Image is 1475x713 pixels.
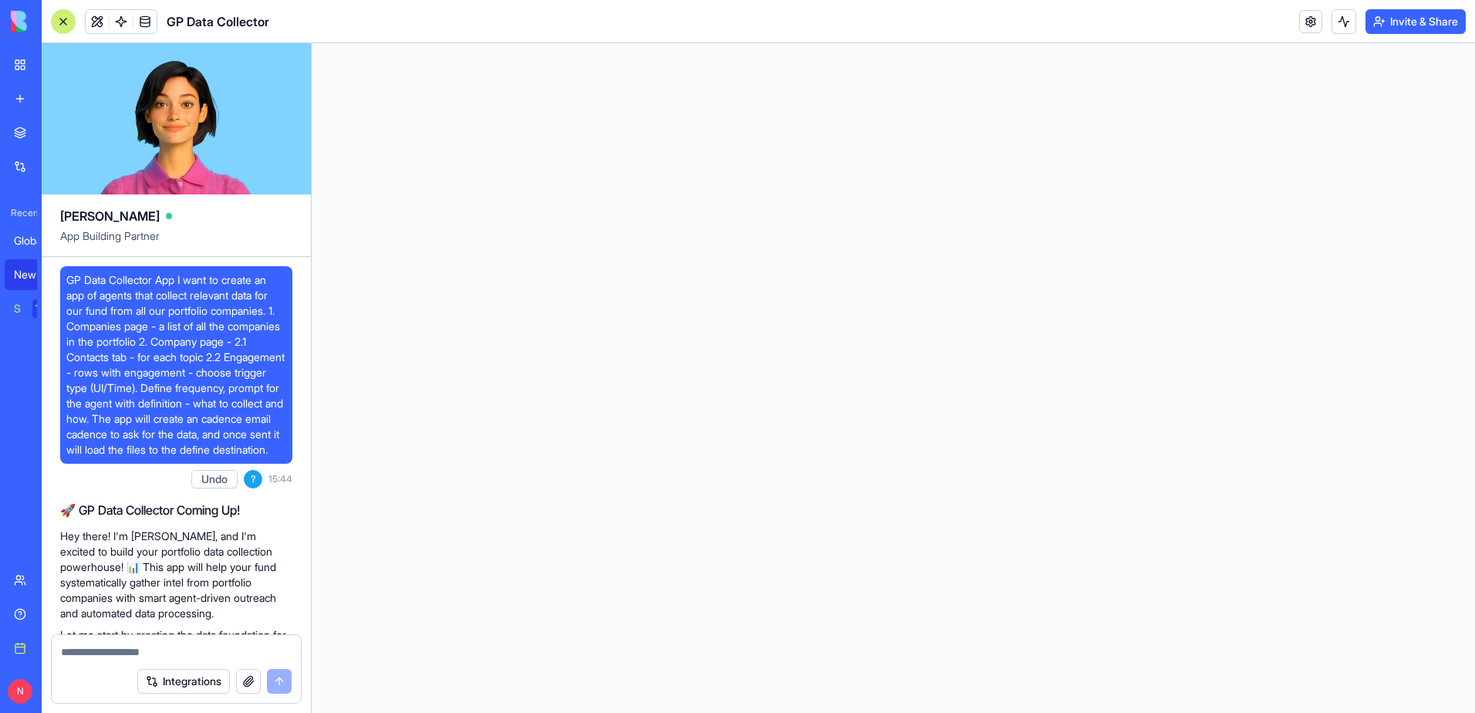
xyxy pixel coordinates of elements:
[5,293,66,324] a: Social Media Content GeneratorTRY
[191,470,238,488] button: Undo
[60,228,292,256] span: App Building Partner
[66,272,286,458] span: GP Data Collector App I want to create an app of agents that collect relevant data for our fund f...
[8,679,32,704] span: N
[14,301,22,316] div: Social Media Content Generator
[60,627,292,658] p: Let me start by creating the data foundation for your companies and engagement tracking:
[167,12,269,31] span: GP Data Collector
[60,207,160,225] span: [PERSON_NAME]
[11,11,106,32] img: logo
[14,267,57,282] div: New App
[5,207,37,219] span: Recent
[32,299,57,318] div: TRY
[5,259,66,290] a: New App
[5,225,66,256] a: Global Workforce Tracker
[60,529,292,621] p: Hey there! I'm [PERSON_NAME], and I'm excited to build your portfolio data collection powerhouse!...
[244,470,262,488] span: ?
[1365,9,1466,34] button: Invite & Share
[14,233,57,248] div: Global Workforce Tracker
[60,501,292,519] h2: 🚀 GP Data Collector Coming Up!
[268,473,292,485] span: 15:44
[137,669,230,694] button: Integrations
